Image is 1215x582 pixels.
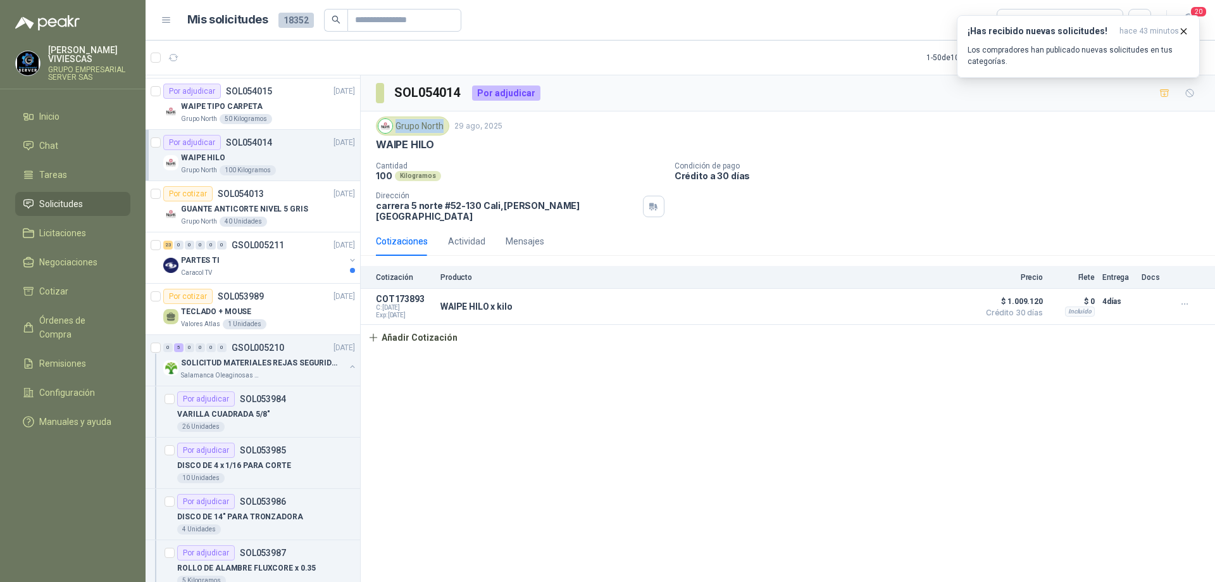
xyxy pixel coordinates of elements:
h3: ¡Has recibido nuevas solicitudes! [968,26,1114,37]
div: Por adjudicar [163,135,221,150]
p: [DATE] [333,291,355,303]
p: COT173893 [376,294,433,304]
p: Producto [440,273,972,282]
span: Remisiones [39,357,86,370]
div: Cotizaciones [376,234,428,248]
div: Incluido [1065,307,1095,317]
img: Company Logo [16,51,40,75]
p: Flete [1050,273,1095,282]
p: SOL053989 [218,292,264,301]
div: 5 [174,343,184,352]
p: Salamanca Oleaginosas SAS [181,370,261,381]
img: Company Logo [378,119,392,133]
a: Cotizar [15,279,130,303]
div: Mensajes [506,234,544,248]
p: Entrega [1102,273,1134,282]
p: Cantidad [376,161,664,170]
a: Por adjudicarSOL053985DISCO DE 4 x 1/16 PARA CORTE10 Unidades [146,438,360,489]
div: 0 [196,241,205,250]
div: 10 Unidades [177,473,225,483]
p: SOL054014 [226,138,272,147]
p: WAIPE HILO x kilo [440,301,513,312]
div: Por cotizar [163,289,213,304]
div: Por adjudicar [177,545,235,560]
div: 4 Unidades [177,524,221,535]
span: Exp: [DATE] [376,312,433,319]
span: Crédito 30 días [980,309,1043,317]
div: 0 [174,241,184,250]
a: Tareas [15,163,130,187]
p: [DATE] [333,239,355,251]
div: 26 Unidades [177,422,225,432]
div: 23 [163,241,173,250]
p: SOL054013 [218,189,264,198]
span: search [332,15,340,24]
span: Inicio [39,110,59,123]
p: Docs [1142,273,1167,282]
img: Logo peakr [15,15,80,30]
a: Chat [15,134,130,158]
h1: Mis solicitudes [187,11,268,29]
div: Kilogramos [395,171,441,181]
span: Manuales y ayuda [39,415,111,429]
img: Company Logo [163,104,178,119]
p: [PERSON_NAME] VIVIESCAS [48,46,130,63]
span: Cotizar [39,284,68,298]
p: SOL054015 [226,87,272,96]
h3: SOL054014 [394,83,462,103]
div: Por adjudicar [163,84,221,99]
div: 1 - 50 de 10928 [926,47,1013,68]
span: 18352 [278,13,314,28]
p: Caracol TV [181,268,212,278]
a: Configuración [15,381,130,405]
p: SOL053985 [240,446,286,455]
span: Configuración [39,386,95,400]
a: Licitaciones [15,221,130,245]
span: hace 43 minutos [1119,26,1179,37]
p: Los compradores han publicado nuevas solicitudes en tus categorías. [968,44,1189,67]
p: Grupo North [181,165,217,175]
span: Solicitudes [39,197,83,211]
p: GUANTE ANTICORTE NIVEL 5 GRIS [181,203,308,215]
button: ¡Has recibido nuevas solicitudes!hace 43 minutos Los compradores han publicado nuevas solicitudes... [957,15,1200,78]
p: SOL053984 [240,395,286,403]
button: Añadir Cotización [361,325,464,350]
a: Manuales y ayuda [15,410,130,434]
p: VARILLA CUADRADA 5/8" [177,408,270,421]
p: DISCO DE 4 x 1/16 PARA CORTE [177,460,291,472]
a: 23 0 0 0 0 0 GSOL005211[DATE] Company LogoPARTES TICaracol TV [163,237,358,278]
p: Cotización [376,273,433,282]
div: 0 [163,343,173,352]
div: Por cotizar [163,186,213,201]
div: 50 Kilogramos [220,114,272,124]
div: Por adjudicar [472,85,540,101]
span: Chat [39,139,58,153]
img: Company Logo [163,155,178,170]
span: Licitaciones [39,226,86,240]
p: GSOL005210 [232,343,284,352]
div: 0 [217,343,227,352]
span: C: [DATE] [376,304,433,312]
p: DISCO DE 14" PARA TRONZADORA [177,511,303,523]
p: Precio [980,273,1043,282]
p: Condición de pago [675,161,1210,170]
button: 20 [1177,9,1200,32]
a: Por adjudicarSOL053984VARILLA CUADRADA 5/8"26 Unidades [146,386,360,438]
p: WAIPE HILO [181,152,225,164]
img: Company Logo [163,206,178,222]
p: SOLICITUD MATERIALES REJAS SEGURIDAD - OFICINA [181,357,339,369]
p: 29 ago, 2025 [454,120,502,132]
p: Valores Atlas [181,319,220,329]
a: 0 5 0 0 0 0 GSOL005210[DATE] Company LogoSOLICITUD MATERIALES REJAS SEGURIDAD - OFICINASalamanca ... [163,340,358,381]
div: 0 [185,241,194,250]
span: Órdenes de Compra [39,313,118,341]
div: Por adjudicar [177,494,235,509]
p: WAIPE TIPO CARPETA [181,101,263,113]
p: 4 días [1102,294,1134,309]
p: [DATE] [333,85,355,98]
p: ROLLO DE ALAMBRE FLUXCORE x 0.35 [177,562,316,574]
p: GSOL005211 [232,241,284,250]
div: 0 [217,241,227,250]
p: 100 [376,170,392,181]
a: Por adjudicarSOL053986DISCO DE 14" PARA TRONZADORA4 Unidades [146,489,360,540]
